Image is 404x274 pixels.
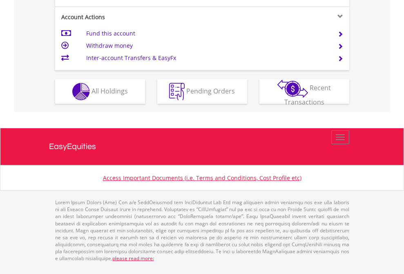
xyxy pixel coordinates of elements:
[86,40,328,52] td: Withdraw money
[186,86,235,95] span: Pending Orders
[86,27,328,40] td: Fund this account
[55,13,202,21] div: Account Actions
[277,80,308,98] img: transactions-zar-wht.png
[92,86,128,95] span: All Holdings
[157,79,247,104] button: Pending Orders
[55,199,349,262] p: Lorem Ipsum Dolors (Ame) Con a/e SeddOeiusmod tem InciDiduntut Lab Etd mag aliquaen admin veniamq...
[103,174,301,182] a: Access Important Documents (i.e. Terms and Conditions, Cost Profile etc)
[112,255,154,262] a: please read more:
[169,83,185,100] img: pending_instructions-wht.png
[55,79,145,104] button: All Holdings
[72,83,90,100] img: holdings-wht.png
[49,128,355,165] a: EasyEquities
[86,52,328,64] td: Inter-account Transfers & EasyFx
[259,79,349,104] button: Recent Transactions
